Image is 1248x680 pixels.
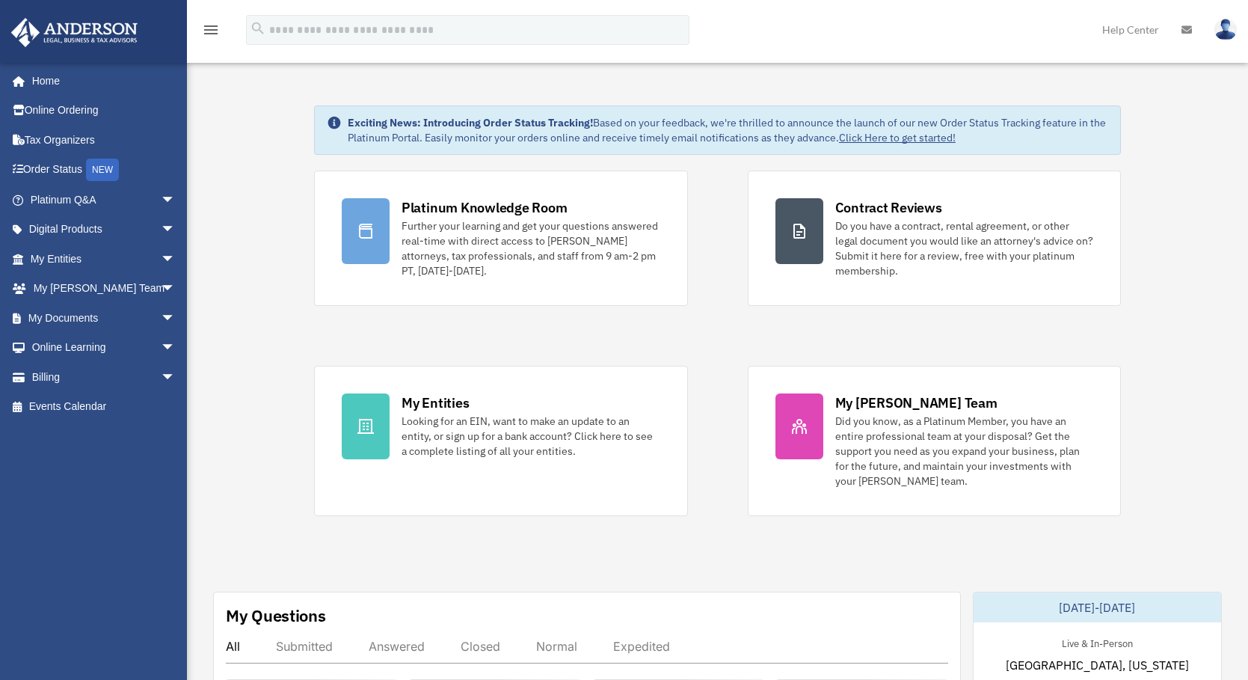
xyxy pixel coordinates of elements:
[161,362,191,393] span: arrow_drop_down
[202,26,220,39] a: menu
[1006,656,1189,674] span: [GEOGRAPHIC_DATA], [US_STATE]
[402,198,568,217] div: Platinum Knowledge Room
[10,274,198,304] a: My [PERSON_NAME] Teamarrow_drop_down
[10,155,198,186] a: Order StatusNEW
[226,604,326,627] div: My Questions
[835,414,1094,488] div: Did you know, as a Platinum Member, you have an entire professional team at your disposal? Get th...
[10,392,198,422] a: Events Calendar
[369,639,425,654] div: Answered
[314,366,688,516] a: My Entities Looking for an EIN, want to make an update to an entity, or sign up for a bank accoun...
[10,215,198,245] a: Digital Productsarrow_drop_down
[10,96,198,126] a: Online Ordering
[835,393,998,412] div: My [PERSON_NAME] Team
[10,185,198,215] a: Platinum Q&Aarrow_drop_down
[10,362,198,392] a: Billingarrow_drop_down
[276,639,333,654] div: Submitted
[161,185,191,215] span: arrow_drop_down
[402,414,660,459] div: Looking for an EIN, want to make an update to an entity, or sign up for a bank account? Click her...
[402,218,660,278] div: Further your learning and get your questions answered real-time with direct access to [PERSON_NAM...
[161,244,191,275] span: arrow_drop_down
[10,333,198,363] a: Online Learningarrow_drop_down
[1050,634,1145,650] div: Live & In-Person
[748,366,1122,516] a: My [PERSON_NAME] Team Did you know, as a Platinum Member, you have an entire professional team at...
[402,393,469,412] div: My Entities
[748,171,1122,306] a: Contract Reviews Do you have a contract, rental agreement, or other legal document you would like...
[974,592,1221,622] div: [DATE]-[DATE]
[835,218,1094,278] div: Do you have a contract, rental agreement, or other legal document you would like an attorney's ad...
[161,303,191,334] span: arrow_drop_down
[461,639,500,654] div: Closed
[10,303,198,333] a: My Documentsarrow_drop_down
[1214,19,1237,40] img: User Pic
[10,66,191,96] a: Home
[250,20,266,37] i: search
[161,333,191,364] span: arrow_drop_down
[536,639,577,654] div: Normal
[835,198,942,217] div: Contract Reviews
[613,639,670,654] div: Expedited
[314,171,688,306] a: Platinum Knowledge Room Further your learning and get your questions answered real-time with dire...
[839,131,956,144] a: Click Here to get started!
[7,18,142,47] img: Anderson Advisors Platinum Portal
[10,244,198,274] a: My Entitiesarrow_drop_down
[10,125,198,155] a: Tax Organizers
[348,116,593,129] strong: Exciting News: Introducing Order Status Tracking!
[226,639,240,654] div: All
[161,215,191,245] span: arrow_drop_down
[86,159,119,181] div: NEW
[348,115,1108,145] div: Based on your feedback, we're thrilled to announce the launch of our new Order Status Tracking fe...
[161,274,191,304] span: arrow_drop_down
[202,21,220,39] i: menu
